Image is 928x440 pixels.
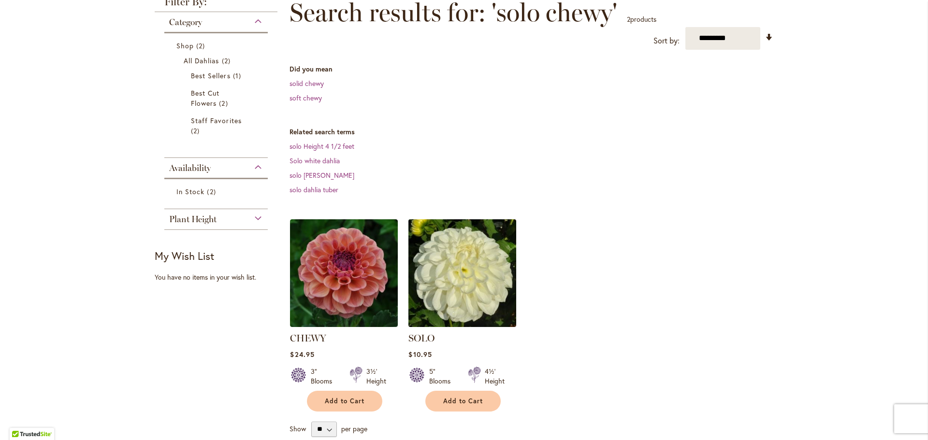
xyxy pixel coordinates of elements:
[653,32,680,50] label: Sort by:
[290,320,398,329] a: CHEWY
[169,163,211,173] span: Availability
[290,185,338,194] a: solo dahlia tuber
[290,127,773,137] dt: Related search terms
[290,79,324,88] a: solid chewy
[169,17,202,28] span: Category
[191,116,242,125] span: Staff Favorites
[425,391,501,412] button: Add to Cart
[290,424,306,433] span: Show
[290,156,340,165] a: Solo white dahlia
[155,249,214,263] strong: My Wish List
[627,12,656,27] p: products
[408,320,516,329] a: SOLO
[341,424,367,433] span: per page
[325,397,364,405] span: Add to Cart
[408,332,435,344] a: SOLO
[184,56,251,66] a: All Dahlias
[485,367,505,386] div: 4½' Height
[176,41,258,51] a: Shop
[307,391,382,412] button: Add to Cart
[176,41,194,50] span: Shop
[169,214,217,225] span: Plant Height
[290,350,314,359] span: $24.95
[311,367,338,386] div: 3" Blooms
[443,397,483,405] span: Add to Cart
[233,71,244,81] span: 1
[406,216,519,329] img: SOLO
[222,56,233,66] span: 2
[290,64,773,74] dt: Did you mean
[290,219,398,327] img: CHEWY
[196,41,207,51] span: 2
[191,126,202,136] span: 2
[429,367,456,386] div: 5" Blooms
[191,88,219,108] span: Best Cut Flowers
[219,98,230,108] span: 2
[176,186,258,197] a: In Stock 2
[366,367,386,386] div: 3½' Height
[191,88,244,108] a: Best Cut Flowers
[184,56,219,65] span: All Dahlias
[408,350,432,359] span: $10.95
[290,170,354,180] a: solo [PERSON_NAME]
[7,406,34,433] iframe: Launch Accessibility Center
[191,71,244,81] a: Best Sellers
[191,115,244,136] a: Staff Favorites
[290,332,326,344] a: CHEWY
[191,71,231,80] span: Best Sellers
[290,142,354,151] a: solo Height 4 1/2 feet
[627,14,630,24] span: 2
[207,186,218,197] span: 2
[176,187,204,196] span: In Stock
[155,272,284,282] div: You have no items in your wish list.
[290,93,322,102] a: soft chewy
